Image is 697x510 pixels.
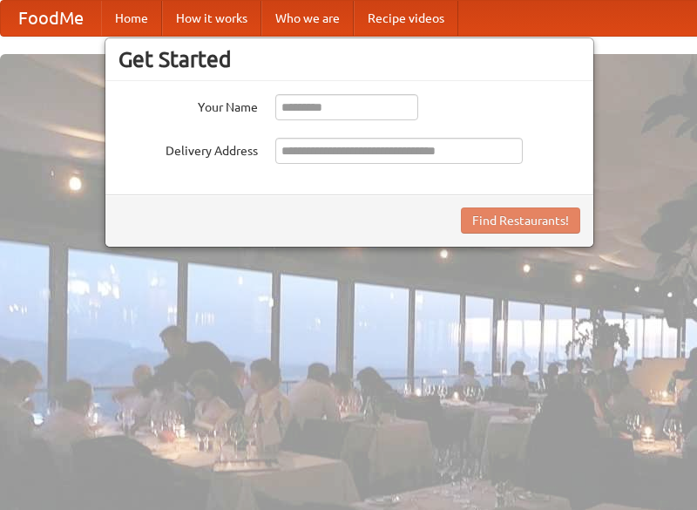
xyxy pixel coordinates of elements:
a: FoodMe [1,1,101,36]
label: Your Name [118,94,258,116]
a: How it works [162,1,261,36]
a: Recipe videos [354,1,458,36]
a: Who we are [261,1,354,36]
a: Home [101,1,162,36]
h3: Get Started [118,46,580,72]
button: Find Restaurants! [461,207,580,234]
label: Delivery Address [118,138,258,160]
